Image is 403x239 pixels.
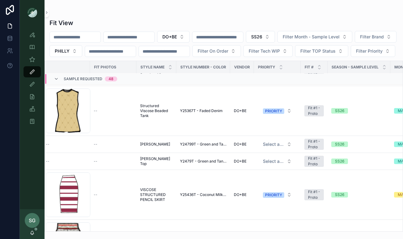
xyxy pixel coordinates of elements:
[162,34,177,40] span: DO+BE
[300,48,336,54] span: Filter TOP Status
[335,141,344,147] div: SS26
[29,217,36,224] span: SG
[140,187,173,202] a: VISCOSE STRUCTURED PENCIL SKIRT
[234,159,247,164] span: DO+BE
[304,189,324,200] a: Fit #1 - Proto
[331,108,387,114] a: SS26
[94,142,133,147] a: --
[94,108,97,113] span: --
[360,34,384,40] span: Filter Brand
[64,76,102,81] span: Sample Requested
[49,45,82,57] button: Select Button
[46,159,49,164] span: --
[356,48,383,54] span: Filter Priority
[258,139,297,150] button: Select Button
[192,45,241,57] button: Select Button
[46,142,86,147] a: --
[249,48,280,54] span: Filter Tech WIP
[304,105,324,116] a: Fit #1 - Proto
[140,142,173,147] a: [PERSON_NAME]
[308,139,320,150] div: Fit #1 - Proto
[140,103,173,118] a: Structured Viscose Beaded Tank
[94,142,97,147] span: --
[94,108,133,113] a: --
[234,65,250,70] span: Vendor
[46,142,49,147] span: --
[263,158,284,164] span: Select a HP FIT LEVEL
[234,142,247,147] span: DO+BE
[355,31,397,43] button: Select Button
[180,108,226,113] a: Y25367T - Faded Denim
[265,192,282,198] div: PRIORITY
[55,48,70,54] span: PHILLY
[234,159,250,164] a: DO+BE
[94,192,97,197] span: --
[157,31,190,43] button: Select Button
[277,31,352,43] button: Select Button
[94,159,97,164] span: --
[331,141,387,147] a: SS26
[265,108,282,114] div: PRIORITY
[246,31,275,43] button: Select Button
[109,76,114,81] div: 48
[308,156,320,167] div: Fit #1 - Proto
[243,45,293,57] button: Select Button
[258,105,297,117] a: Select Button
[180,142,226,147] a: Y24799T - Green and Tan Stripe
[234,108,250,113] a: DO+BE
[308,105,320,116] div: Fit #1 - Proto
[258,155,297,167] a: Select Button
[180,65,226,70] span: Style Number - Color
[180,192,226,197] a: Y25436T - Coconut Milk + [PERSON_NAME]
[180,108,223,113] span: Y25367T - Faded Denim
[94,159,133,164] a: --
[335,159,344,164] div: SS26
[351,45,395,57] button: Select Button
[283,34,340,40] span: Filter Month - Sample Level
[331,192,387,198] a: SS26
[234,108,247,113] span: DO+BE
[332,65,379,70] span: Season - Sample Level
[335,108,344,114] div: SS26
[308,189,320,200] div: Fit #1 - Proto
[234,142,250,147] a: DO+BE
[140,142,170,147] span: [PERSON_NAME]
[263,141,284,147] span: Select a HP FIT LEVEL
[198,48,228,54] span: Filter On Order
[258,65,275,70] span: PRIORITY
[27,7,37,17] img: App logo
[335,192,344,198] div: SS26
[20,25,45,135] div: scrollable content
[94,65,116,70] span: Fit Photos
[304,139,324,150] a: Fit #1 - Proto
[258,138,297,150] a: Select Button
[140,65,165,70] span: STYLE NAME
[94,192,133,197] a: --
[258,105,297,116] button: Select Button
[46,159,86,164] a: --
[140,156,173,166] a: [PERSON_NAME] Top
[258,189,297,200] button: Select Button
[234,192,250,197] a: DO+BE
[304,156,324,167] a: Fit #1 - Proto
[295,45,348,57] button: Select Button
[234,192,247,197] span: DO+BE
[305,65,314,70] span: Fit #
[49,19,73,27] h1: Fit View
[258,156,297,167] button: Select Button
[331,159,387,164] a: SS26
[251,34,262,40] span: SS26
[180,159,226,164] a: Y2479T - Green and Tan Stripe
